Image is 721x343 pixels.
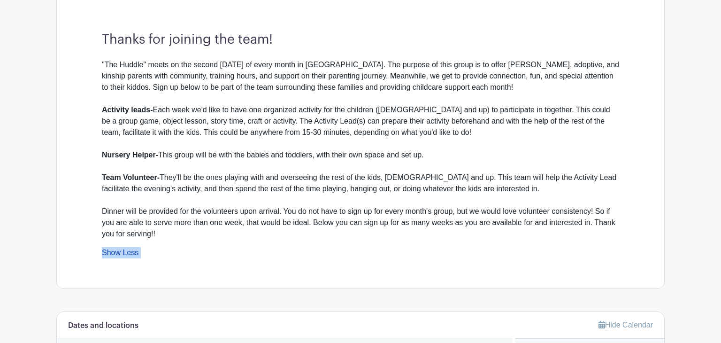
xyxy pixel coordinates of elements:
strong: Activity leads- [102,106,153,114]
div: "The Huddle" meets on the second [DATE] of every month in [GEOGRAPHIC_DATA]. The purpose of this ... [102,59,619,240]
a: Show Less [102,249,138,260]
strong: Team Volunteer- [102,173,160,181]
strong: Nursery Helper- [102,151,158,159]
h3: Thanks for joining the team! [102,32,619,48]
h6: Dates and locations [68,321,138,330]
a: Hide Calendar [598,321,653,329]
